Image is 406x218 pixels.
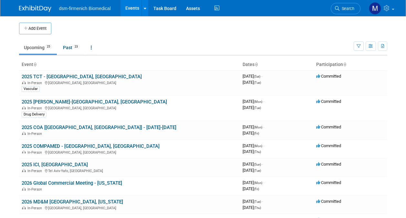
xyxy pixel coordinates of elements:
span: (Sun) [254,163,261,166]
img: ExhibitDay [19,5,51,12]
a: 2025 TCT - [GEOGRAPHIC_DATA], [GEOGRAPHIC_DATA] [22,74,142,80]
span: - [262,199,263,204]
img: In-Person Event [22,187,26,191]
span: [DATE] [243,125,264,129]
span: Committed [316,74,341,79]
span: In-Person [27,81,44,85]
a: Upcoming25 [19,41,57,54]
a: Past23 [58,41,85,54]
img: In-Person Event [22,169,26,172]
span: (Mon) [254,144,262,148]
span: 25 [45,44,52,49]
div: [GEOGRAPHIC_DATA], [GEOGRAPHIC_DATA] [22,80,237,85]
span: - [262,162,263,167]
a: 2026 Global Commercial Meeting - [US_STATE] [22,180,122,186]
a: Search [331,3,360,14]
a: Sort by Participation Type [343,62,346,67]
span: - [263,99,264,104]
span: Committed [316,99,341,104]
span: (Mon) [254,100,262,104]
span: [DATE] [243,105,261,110]
span: [DATE] [243,180,264,185]
span: (Mon) [254,125,262,129]
span: In-Person [27,187,44,191]
span: In-Person [27,206,44,210]
span: Committed [316,162,341,167]
span: (Fri) [254,187,259,191]
span: (Thu) [254,150,261,154]
img: In-Person Event [22,206,26,209]
span: (Mon) [254,181,262,185]
span: Search [339,6,354,11]
span: [DATE] [243,80,261,85]
span: Committed [316,125,341,129]
a: Sort by Start Date [255,62,258,67]
span: [DATE] [243,199,263,204]
span: [DATE] [243,131,259,136]
span: - [263,180,264,185]
img: In-Person Event [22,150,26,154]
a: 2025 [PERSON_NAME]-[GEOGRAPHIC_DATA], [GEOGRAPHIC_DATA] [22,99,167,105]
th: Event [19,59,240,70]
span: (Tue) [254,169,261,172]
span: Committed [316,143,341,148]
span: [DATE] [243,143,264,148]
span: In-Person [27,150,44,155]
span: - [263,143,264,148]
span: - [263,125,264,129]
span: In-Person [27,132,44,136]
span: Committed [316,180,341,185]
span: [DATE] [243,186,259,191]
img: In-Person Event [22,132,26,135]
img: In-Person Event [22,81,26,84]
span: [DATE] [243,162,263,167]
span: (Fri) [254,132,259,135]
img: In-Person Event [22,106,26,109]
span: 23 [73,44,80,49]
img: Melanie Davison [369,2,381,15]
div: Drug Delivery [22,112,47,117]
a: 2025 ICI, [GEOGRAPHIC_DATA] [22,162,88,168]
span: Committed [316,199,341,204]
th: Participation [314,59,387,70]
span: dsm-firmenich Biomedical [59,6,111,11]
span: [DATE] [243,149,261,154]
span: [DATE] [243,205,261,210]
div: Tel Aviv-Yafo, [GEOGRAPHIC_DATA] [22,168,237,173]
span: (Sat) [254,75,260,78]
div: [GEOGRAPHIC_DATA], [GEOGRAPHIC_DATA] [22,105,237,110]
th: Dates [240,59,314,70]
span: [DATE] [243,168,261,173]
a: Sort by Event Name [33,62,36,67]
a: 2025 COMPAMED - [GEOGRAPHIC_DATA], [GEOGRAPHIC_DATA] [22,143,160,149]
div: [GEOGRAPHIC_DATA], [GEOGRAPHIC_DATA] [22,205,237,210]
div: Vascular [22,86,40,92]
span: In-Person [27,169,44,173]
span: [DATE] [243,74,262,79]
span: (Thu) [254,206,261,210]
a: 2026 MD&M [GEOGRAPHIC_DATA], [US_STATE] [22,199,123,205]
a: 2025 COA [[GEOGRAPHIC_DATA], [GEOGRAPHIC_DATA]] - [DATE]-[DATE] [22,125,176,130]
span: (Tue) [254,106,261,110]
span: In-Person [27,106,44,110]
button: Add Event [19,23,51,34]
span: [DATE] [243,99,264,104]
div: [GEOGRAPHIC_DATA], [GEOGRAPHIC_DATA] [22,149,237,155]
span: (Tue) [254,81,261,84]
span: (Tue) [254,200,261,203]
